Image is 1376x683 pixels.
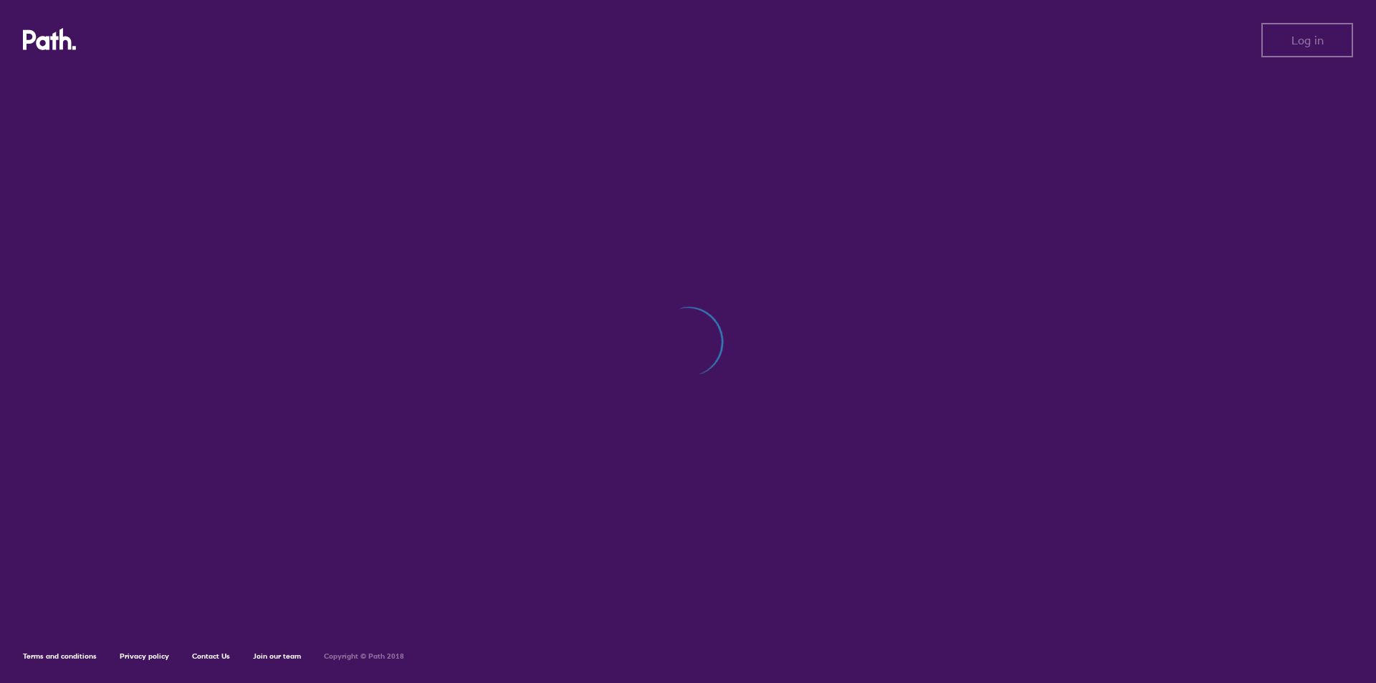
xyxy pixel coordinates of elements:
[192,651,230,661] a: Contact Us
[1261,23,1353,57] button: Log in
[23,651,97,661] a: Terms and conditions
[1291,34,1324,47] span: Log in
[253,651,301,661] a: Join our team
[120,651,169,661] a: Privacy policy
[324,652,404,661] h6: Copyright © Path 2018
